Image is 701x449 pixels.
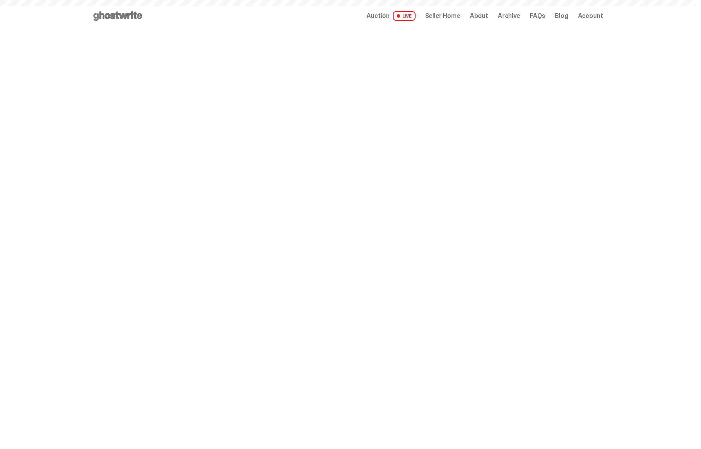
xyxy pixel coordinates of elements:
[555,13,568,19] a: Blog
[393,11,416,21] span: LIVE
[425,13,460,19] a: Seller Home
[578,13,603,19] a: Account
[366,11,415,21] a: Auction LIVE
[470,13,488,19] a: About
[498,13,520,19] a: Archive
[530,13,545,19] a: FAQs
[366,13,390,19] span: Auction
